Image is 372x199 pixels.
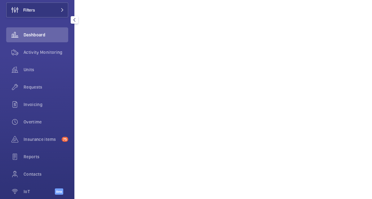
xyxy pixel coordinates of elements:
span: Beta [55,188,63,195]
span: Insurance items [24,136,59,142]
span: Contacts [24,171,68,177]
button: Filters [6,2,68,17]
span: Requests [24,84,68,90]
span: Invoicing [24,101,68,108]
span: Reports [24,154,68,160]
span: 75 [62,137,68,142]
span: Activity Monitoring [24,49,68,55]
span: Units [24,67,68,73]
span: Overtime [24,119,68,125]
span: Dashboard [24,32,68,38]
span: IoT [24,188,55,195]
span: Filters [23,7,35,13]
